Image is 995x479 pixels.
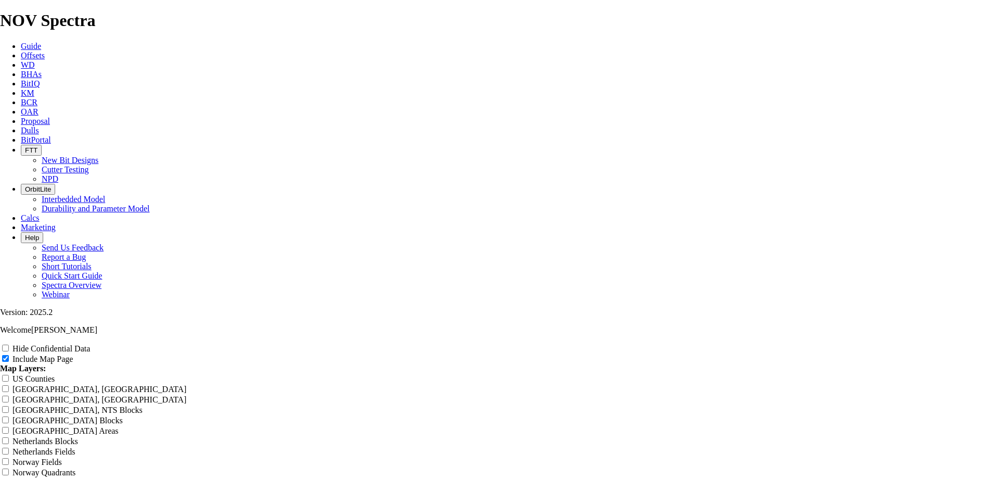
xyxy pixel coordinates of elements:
[12,416,123,425] label: [GEOGRAPHIC_DATA] Blocks
[21,79,40,88] a: BitIQ
[21,135,51,144] a: BitPortal
[21,60,35,69] a: WD
[42,204,150,213] a: Durability and Parameter Model
[12,426,119,435] label: [GEOGRAPHIC_DATA] Areas
[21,213,40,222] a: Calcs
[21,98,37,107] a: BCR
[21,126,39,135] a: Dulls
[42,243,104,252] a: Send Us Feedback
[12,468,75,477] label: Norway Quadrants
[25,234,39,242] span: Help
[21,70,42,79] a: BHAs
[21,145,42,156] button: FTT
[31,325,97,334] span: [PERSON_NAME]
[42,156,98,165] a: New Bit Designs
[12,406,143,414] label: [GEOGRAPHIC_DATA], NTS Blocks
[12,395,186,404] label: [GEOGRAPHIC_DATA], [GEOGRAPHIC_DATA]
[21,117,50,125] a: Proposal
[21,42,41,51] a: Guide
[21,223,56,232] a: Marketing
[42,253,86,261] a: Report a Bug
[12,447,75,456] label: Netherlands Fields
[42,281,101,289] a: Spectra Overview
[21,107,39,116] a: OAR
[12,355,73,363] label: Include Map Page
[21,89,34,97] a: KM
[42,165,89,174] a: Cutter Testing
[42,271,102,280] a: Quick Start Guide
[42,195,105,204] a: Interbedded Model
[21,184,55,195] button: OrbitLite
[12,374,55,383] label: US Counties
[12,437,78,446] label: Netherlands Blocks
[12,458,62,467] label: Norway Fields
[25,185,51,193] span: OrbitLite
[21,232,43,243] button: Help
[25,146,37,154] span: FTT
[12,344,90,353] label: Hide Confidential Data
[42,290,70,299] a: Webinar
[21,51,45,60] a: Offsets
[42,174,58,183] a: NPD
[42,262,92,271] a: Short Tutorials
[12,385,186,394] label: [GEOGRAPHIC_DATA], [GEOGRAPHIC_DATA]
